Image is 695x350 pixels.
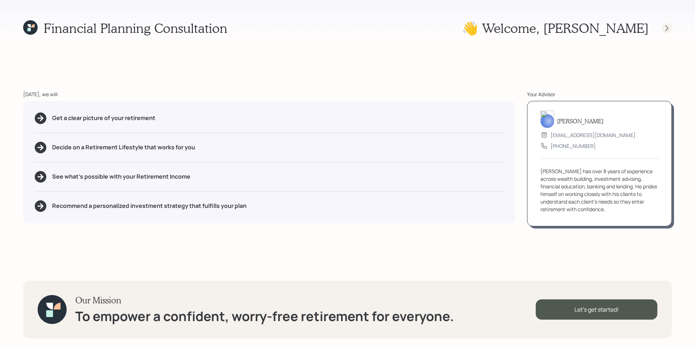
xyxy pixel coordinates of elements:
h5: Recommend a personalized investment strategy that fulfills your plan [52,202,247,209]
h3: Our Mission [75,295,454,306]
div: Let's get started! [536,299,657,320]
div: [PERSON_NAME] has over 8 years of experience across wealth building, investment advising, financi... [540,167,658,213]
h5: Decide on a Retirement Lifestyle that works for you [52,144,195,151]
h1: Financial Planning Consultation [43,20,227,36]
div: [PHONE_NUMBER] [551,142,596,150]
div: [DATE], we will: [23,90,515,98]
h1: To empower a confident, worry-free retirement for everyone. [75,308,454,324]
h5: See what's possible with your Retirement Income [52,173,190,180]
div: Your Advisor [527,90,672,98]
h5: [PERSON_NAME] [557,118,603,124]
h5: Get a clear picture of your retirement [52,115,155,121]
div: [EMAIL_ADDRESS][DOMAIN_NAME] [551,131,636,139]
h1: 👋 Welcome , [PERSON_NAME] [462,20,649,36]
img: james-distasi-headshot.png [540,111,554,128]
